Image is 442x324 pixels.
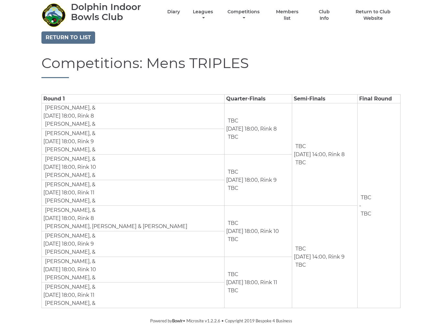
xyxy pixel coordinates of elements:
[294,142,306,151] td: TBC
[43,120,96,128] td: [PERSON_NAME], &
[42,206,225,231] td: [DATE] 18:00, Rink 8
[224,257,292,308] td: [DATE] 18:00, Rink 11
[43,283,96,291] td: [PERSON_NAME], &
[226,219,239,227] td: TBC
[191,9,215,21] a: Leagues
[43,104,96,112] td: [PERSON_NAME], &
[359,193,372,202] td: TBC
[167,9,180,15] a: Diary
[43,257,96,266] td: [PERSON_NAME], &
[42,283,225,308] td: [DATE] 18:00, Rink 11
[226,184,239,192] td: TBC
[41,3,66,27] img: Dolphin Indoor Bowls Club
[43,273,96,282] td: [PERSON_NAME], &
[43,155,96,163] td: [PERSON_NAME], &
[150,318,292,323] span: Powered by • Microsite v1.2.2.6 • Copyright 2019 Bespoke 4 Business
[226,235,239,244] td: TBC
[71,2,156,22] div: Dolphin Indoor Bowls Club
[224,206,292,257] td: [DATE] 18:00, Rink 10
[172,318,183,323] a: Bowlr
[226,117,239,125] td: TBC
[41,31,95,44] a: Return to list
[43,197,96,205] td: [PERSON_NAME], &
[42,155,225,180] td: [DATE] 18:00, Rink 10
[43,206,96,214] td: [PERSON_NAME], &
[43,180,96,189] td: [PERSON_NAME], &
[42,180,225,206] td: [DATE] 18:00, Rink 11
[226,9,261,21] a: Competitions
[42,257,225,283] td: [DATE] 18:00, Rink 10
[42,95,225,103] td: Round 1
[43,232,96,240] td: [PERSON_NAME], &
[294,261,306,269] td: TBC
[43,129,96,138] td: [PERSON_NAME], &
[43,248,96,256] td: [PERSON_NAME], &
[294,158,306,167] td: TBC
[226,270,239,279] td: TBC
[226,168,239,176] td: TBC
[224,155,292,206] td: [DATE] 18:00, Rink 9
[42,103,225,129] td: [DATE] 18:00, Rink 8
[41,55,401,78] h1: Competitions: Mens TRIPLES
[43,171,96,179] td: [PERSON_NAME], &
[226,286,239,295] td: TBC
[294,245,306,253] td: TBC
[358,95,401,103] td: Final Round
[292,95,358,103] td: Semi-Finals
[43,222,188,231] td: [PERSON_NAME], [PERSON_NAME] & [PERSON_NAME]
[346,9,401,21] a: Return to Club Website
[292,103,358,206] td: [DATE] 14:00, Rink 8
[224,95,292,103] td: Quarter-Finals
[42,129,225,155] td: [DATE] 18:00, Rink 9
[226,133,239,141] td: TBC
[359,210,372,218] td: TBC
[292,206,358,308] td: [DATE] 14:00, Rink 9
[43,299,96,307] td: [PERSON_NAME], &
[358,103,401,308] td: -
[42,231,225,257] td: [DATE] 18:00, Rink 9
[224,103,292,155] td: [DATE] 18:00, Rink 8
[314,9,335,21] a: Club Info
[272,9,302,21] a: Members list
[43,145,96,154] td: [PERSON_NAME], &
